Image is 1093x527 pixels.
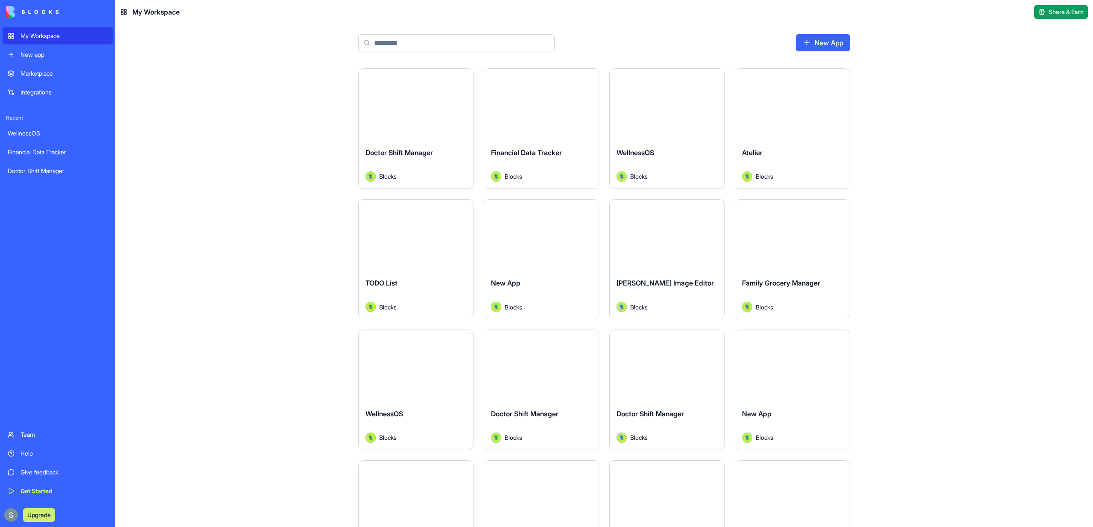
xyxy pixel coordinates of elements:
span: Doctor Shift Manager [617,409,684,418]
a: Financial Data TrackerAvatarBlocks [484,68,599,189]
img: Avatar [491,302,501,312]
a: Help [3,445,113,462]
div: My Workspace [20,32,108,40]
img: Avatar [491,171,501,182]
img: Avatar [491,433,501,443]
a: Upgrade [23,510,55,519]
div: Marketplace [20,69,108,78]
span: [PERSON_NAME] Image Editor [617,279,714,287]
span: Doctor Shift Manager [491,409,558,418]
a: Family Grocery ManagerAvatarBlocks [735,199,850,320]
div: New app [20,50,108,59]
div: Team [20,430,108,439]
a: Marketplace [3,65,113,82]
img: Avatar [742,433,752,443]
div: Get Started [20,487,108,495]
a: New App [796,34,850,51]
span: Family Grocery Manager [742,279,820,287]
span: Blocks [630,303,648,312]
a: New AppAvatarBlocks [484,199,599,320]
span: Blocks [756,433,773,442]
a: Doctor Shift ManagerAvatarBlocks [484,330,599,450]
a: Give feedback [3,464,113,481]
span: Atelier [742,148,763,157]
div: WellnessOS [8,129,108,138]
span: New App [491,279,520,287]
img: Avatar [365,302,376,312]
span: Blocks [379,433,397,442]
img: Avatar [742,302,752,312]
a: Team [3,426,113,443]
img: Avatar [617,302,627,312]
a: WellnessOS [3,125,113,142]
span: TODO List [365,279,397,287]
a: Get Started [3,483,113,500]
img: Avatar [742,171,752,182]
a: TODO ListAvatarBlocks [358,199,473,320]
span: Blocks [379,172,397,181]
div: Integrations [20,88,108,97]
a: Financial Data Tracker [3,144,113,161]
button: Share & Earn [1034,5,1088,19]
span: WellnessOS [617,148,654,157]
span: Blocks [379,303,397,312]
img: Avatar [617,171,627,182]
img: ACg8ocKnDTHbS00rqwWSHQfXf8ia04QnQtz5EDX_Ef5UNrjqV-k=s96-c [4,508,18,522]
a: My Workspace [3,27,113,44]
img: Avatar [617,433,627,443]
a: [PERSON_NAME] Image EditorAvatarBlocks [609,199,725,320]
span: WellnessOS [365,409,403,418]
a: New AppAvatarBlocks [735,330,850,450]
span: Blocks [630,172,648,181]
img: logo [6,6,59,18]
img: Avatar [365,433,376,443]
a: Doctor Shift Manager [3,162,113,180]
img: Avatar [365,171,376,182]
span: Financial Data Tracker [491,148,562,157]
span: My Workspace [132,7,180,17]
span: Blocks [756,303,773,312]
span: Blocks [505,303,522,312]
a: WellnessOSAvatarBlocks [358,330,473,450]
a: New app [3,46,113,63]
div: Financial Data Tracker [8,148,108,156]
span: Recent [3,115,113,121]
div: Give feedback [20,468,108,477]
a: Integrations [3,84,113,101]
a: AtelierAvatarBlocks [735,68,850,189]
span: Blocks [505,433,522,442]
span: Blocks [630,433,648,442]
div: Help [20,449,108,458]
a: Doctor Shift ManagerAvatarBlocks [609,330,725,450]
a: Doctor Shift ManagerAvatarBlocks [358,68,473,189]
a: WellnessOSAvatarBlocks [609,68,725,189]
span: Share & Earn [1049,8,1084,16]
span: Doctor Shift Manager [365,148,433,157]
span: New App [742,409,772,418]
button: Upgrade [23,508,55,522]
div: Doctor Shift Manager [8,167,108,175]
span: Blocks [505,172,522,181]
span: Blocks [756,172,773,181]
